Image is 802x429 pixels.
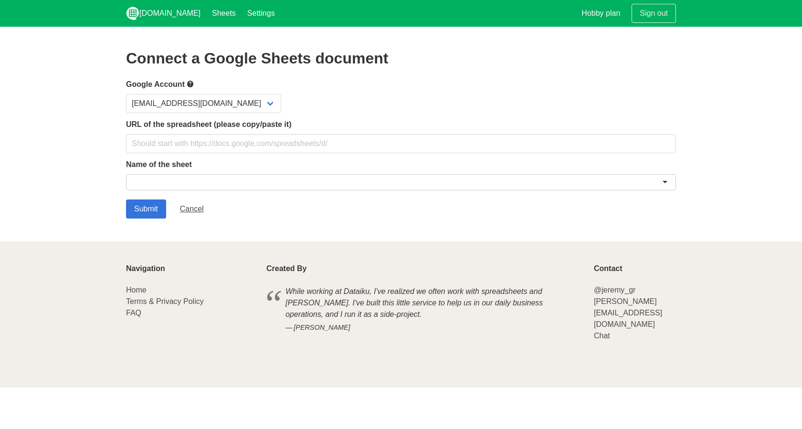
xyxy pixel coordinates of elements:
label: Google Account [126,78,676,90]
p: Navigation [126,264,255,273]
h2: Connect a Google Sheets document [126,50,676,67]
img: logo_v2_white.png [126,7,139,20]
input: Submit [126,199,166,219]
p: Created By [266,264,582,273]
p: Contact [594,264,676,273]
a: Chat [594,332,610,340]
label: Name of the sheet [126,159,676,170]
cite: [PERSON_NAME] [285,323,563,333]
a: Sign out [632,4,676,23]
a: @jeremy_gr [594,286,635,294]
blockquote: While working at Dataiku, I've realized we often work with spreadsheets and [PERSON_NAME]. I've b... [266,284,582,335]
input: Should start with https://docs.google.com/spreadsheets/d/ [126,134,676,153]
a: Home [126,286,147,294]
a: [PERSON_NAME][EMAIL_ADDRESS][DOMAIN_NAME] [594,297,662,328]
label: URL of the spreadsheet (please copy/paste it) [126,119,676,130]
a: FAQ [126,309,141,317]
a: Terms & Privacy Policy [126,297,204,305]
a: Cancel [172,199,212,219]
